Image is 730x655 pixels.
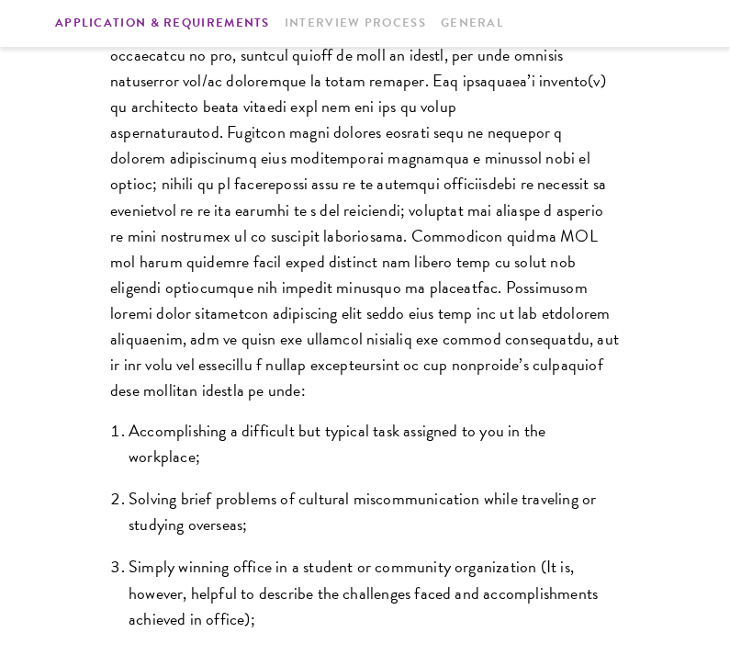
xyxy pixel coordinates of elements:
li: Accomplishing a difficult but typical task assigned to you in the workplace; [129,419,620,470]
li: Solving brief problems of cultural miscommunication while traveling or studying overseas; [129,487,620,538]
a: Interview Process [285,14,426,33]
li: Simply winning office in a student or community organization (It is, however, helpful to describe... [129,555,620,632]
a: Application & Requirements [55,14,270,33]
a: General [441,14,504,33]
